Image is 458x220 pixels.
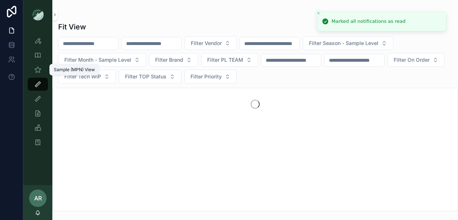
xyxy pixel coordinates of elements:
[23,29,52,158] div: scrollable content
[332,18,405,25] div: Marked all notifications as read
[303,36,393,50] button: Select Button
[34,194,42,203] span: AR
[309,40,378,47] span: Filter Season - Sample Level
[54,67,95,73] div: Sample (MPN) View
[394,56,430,64] span: Filter On Order
[190,73,222,80] span: Filter Priority
[155,56,183,64] span: Filter Brand
[387,53,445,67] button: Select Button
[184,70,237,83] button: Select Button
[185,36,237,50] button: Select Button
[64,73,101,80] span: Filter Tech WIP
[315,9,322,17] button: Close toast
[191,40,222,47] span: Filter Vendor
[119,70,181,83] button: Select Button
[58,22,86,32] h1: Fit View
[32,9,44,20] img: App logo
[201,53,258,67] button: Select Button
[149,53,198,67] button: Select Button
[125,73,166,80] span: Filter TOP Status
[58,70,116,83] button: Select Button
[64,56,131,64] span: Filter Month - Sample Level
[207,56,243,64] span: Filter PL TEAM
[58,53,146,67] button: Select Button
